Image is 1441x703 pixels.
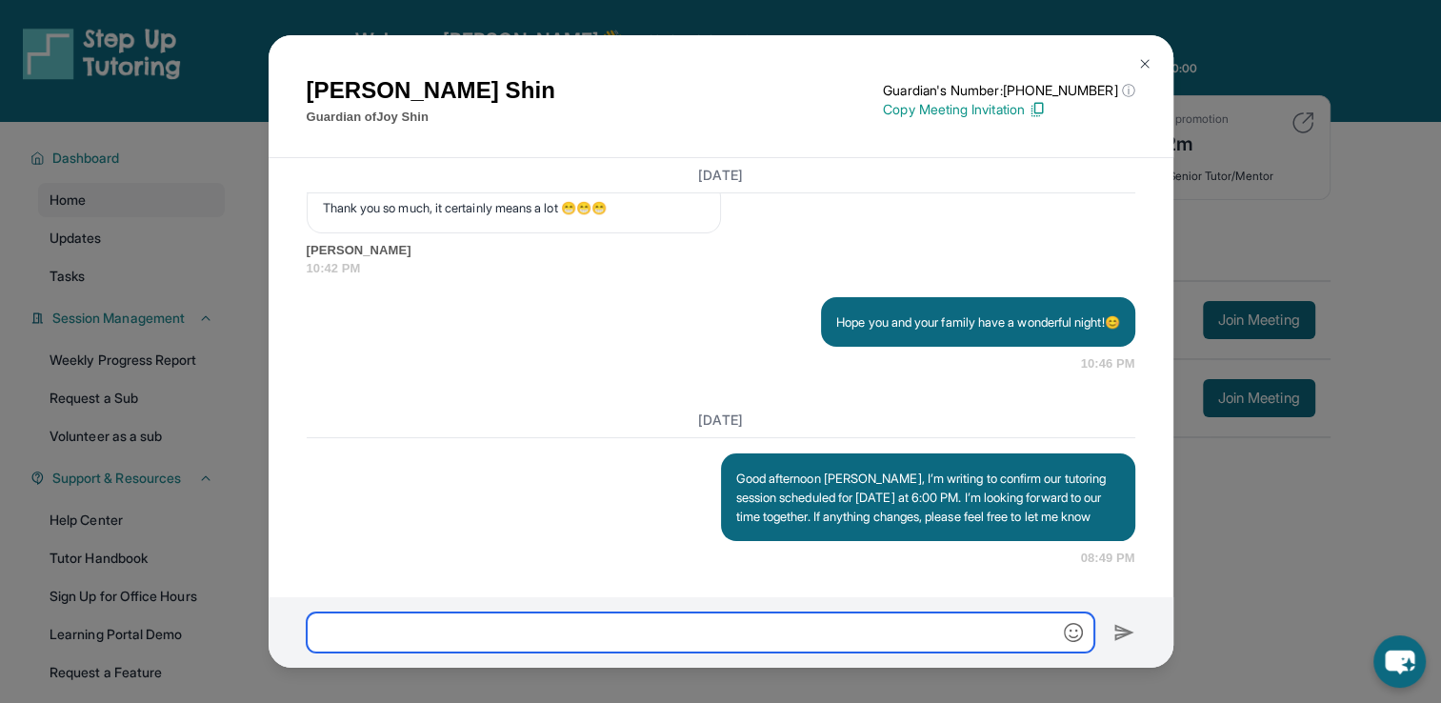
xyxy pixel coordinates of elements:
[323,198,705,217] p: Thank you so much, it certainly means a lot 😁😁😁
[1081,354,1135,373] span: 10:46 PM
[307,411,1135,430] h3: [DATE]
[307,259,1135,278] span: 10:42 PM
[836,312,1119,331] p: Hope you and your family have a wonderful night!😊
[1121,81,1134,100] span: ⓘ
[1029,101,1046,118] img: Copy Icon
[1081,549,1135,568] span: 08:49 PM
[1064,623,1083,642] img: Emoji
[307,241,1135,260] span: [PERSON_NAME]
[307,73,555,108] h1: [PERSON_NAME] Shin
[1137,56,1152,71] img: Close Icon
[1113,621,1135,644] img: Send icon
[736,469,1120,526] p: Good afternoon [PERSON_NAME], I’m writing to confirm our tutoring session scheduled for [DATE] at...
[883,100,1134,119] p: Copy Meeting Invitation
[1373,635,1426,688] button: chat-button
[307,166,1135,185] h3: [DATE]
[307,108,555,127] p: Guardian of Joy Shin
[883,81,1134,100] p: Guardian's Number: [PHONE_NUMBER]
